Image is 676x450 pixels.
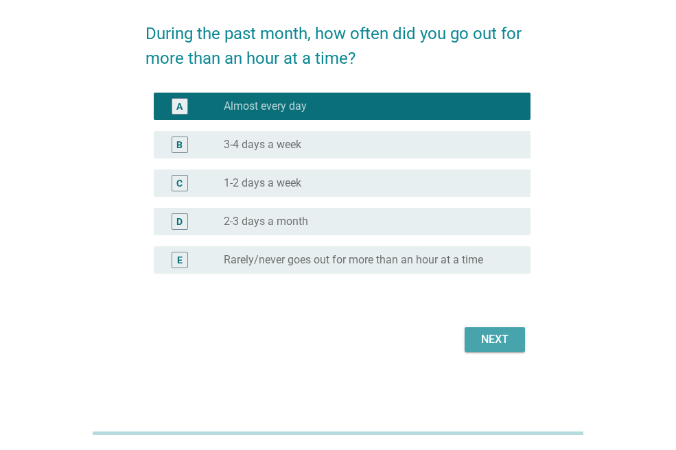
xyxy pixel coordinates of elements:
[224,176,301,190] label: 1-2 days a week
[176,137,183,152] div: B
[176,99,183,113] div: A
[224,99,307,113] label: Almost every day
[145,8,531,71] h2: During the past month, how often did you go out for more than an hour at a time?
[224,253,483,267] label: Rarely/never goes out for more than an hour at a time
[224,215,308,228] label: 2-3 days a month
[476,331,514,348] div: Next
[177,252,183,267] div: E
[176,214,183,228] div: D
[176,176,183,190] div: C
[224,138,301,152] label: 3-4 days a week
[465,327,525,352] button: Next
